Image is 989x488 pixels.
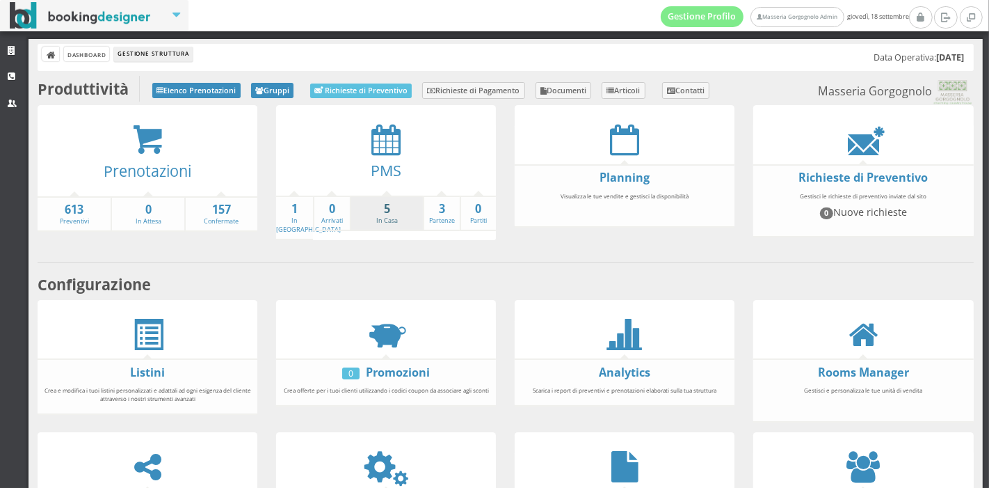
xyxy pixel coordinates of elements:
a: 1In [GEOGRAPHIC_DATA] [276,201,341,234]
div: Scarica i report di preventivi e prenotazioni elaborati sulla tua struttura [515,380,734,401]
h5: Data Operativa: [874,52,964,63]
strong: 5 [351,201,423,217]
a: 613Preventivi [38,202,111,226]
div: 0 [342,368,360,379]
div: Crea offerte per i tuoi clienti utilizzando i codici coupon da associare agli sconti [276,380,496,401]
li: Gestione Struttura [114,47,192,62]
a: Documenti [536,82,592,99]
a: Promozioni [366,365,430,380]
strong: 0 [112,202,184,218]
span: 0 [820,207,834,219]
a: Masseria Gorgognolo Admin [750,7,844,27]
span: giovedì, 18 settembre [661,6,909,27]
a: Planning [600,170,650,185]
small: Masseria Gorgognolo [818,80,973,105]
a: PMS [371,160,401,180]
a: Richieste di Pagamento [422,82,525,99]
strong: 157 [186,202,257,218]
div: Visualizza le tue vendite e gestisci la disponibilità [515,186,734,223]
a: 157Confermate [186,202,257,226]
h4: Nuove richieste [759,206,967,219]
a: 0Arrivati [314,201,350,226]
div: Crea e modifica i tuoi listini personalizzati e adattali ad ogni esigenza del cliente attraverso ... [38,380,257,409]
div: Gestisci le richieste di preventivo inviate dal sito [753,186,973,232]
a: Listini [130,365,165,380]
b: Configurazione [38,274,151,294]
a: Contatti [662,82,710,99]
a: Dashboard [64,47,109,61]
a: 0Partiti [461,201,497,226]
a: Rooms Manager [818,365,909,380]
a: Gestione Profilo [661,6,744,27]
a: 5In Casa [351,201,423,226]
a: Gruppi [251,83,294,98]
b: [DATE] [936,52,964,63]
a: Elenco Prenotazioni [152,83,241,98]
strong: 0 [314,201,350,217]
img: BookingDesigner.com [10,2,151,29]
a: 0In Attesa [112,202,184,226]
b: Produttività [38,79,129,99]
a: Articoli [602,82,645,99]
a: Prenotazioni [104,161,191,181]
a: Analytics [599,365,650,380]
div: Gestisci e personalizza le tue unità di vendita [753,380,973,417]
a: Richieste di Preventivo [310,84,412,98]
strong: 0 [461,201,497,217]
strong: 613 [38,202,111,218]
a: 3Partenze [424,201,460,226]
strong: 3 [424,201,460,217]
img: 0603869b585f11eeb13b0a069e529790.png [932,80,973,105]
a: Richieste di Preventivo [798,170,928,185]
strong: 1 [276,201,313,217]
